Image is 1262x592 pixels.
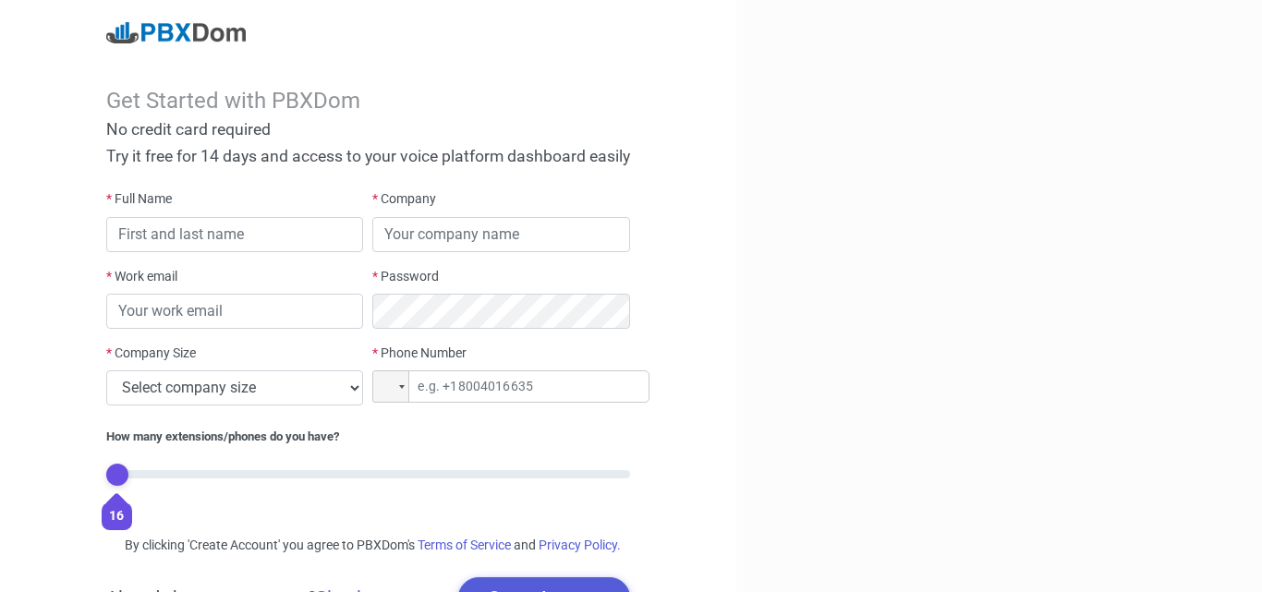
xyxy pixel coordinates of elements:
label: Company Size [106,344,196,363]
div: By clicking 'Create Account' you agree to PBXDom's and [106,536,631,555]
a: Privacy Policy. [539,538,621,552]
label: Password [372,267,439,286]
span: No credit card required Try it free for 14 days and access to your voice platform dashboard easily [106,120,630,165]
input: Your work email [106,294,364,329]
input: e.g. +18004016635 [372,370,649,403]
label: Phone Number [372,344,467,363]
input: First and last name [106,217,364,252]
div: Get Started with PBXDom [106,88,631,115]
span: 16 [109,508,124,523]
label: Company [372,189,436,209]
a: Terms of Service [418,538,511,552]
label: Full Name [106,189,172,209]
input: Your company name [372,217,630,252]
div: How many extensions/phones do you have? [106,428,631,446]
label: Work email [106,267,177,286]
